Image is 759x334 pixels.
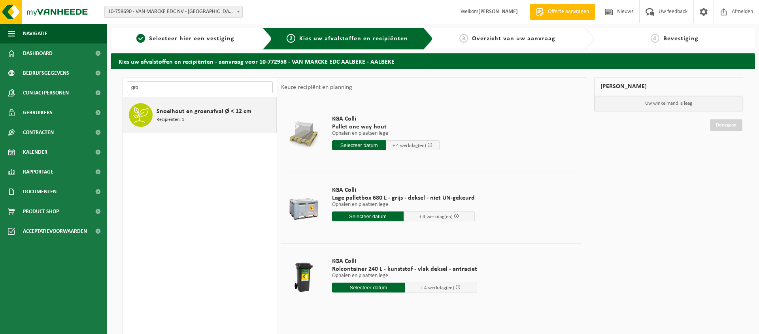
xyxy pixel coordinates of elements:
[115,34,256,43] a: 1Selecteer hier een vestiging
[127,81,273,93] input: Materiaal zoeken
[332,123,440,131] span: Pallet one way hout
[105,6,242,17] span: 10-758690 - VAN MARCKE EDC NV - KORTRIJK
[299,36,408,42] span: Kies uw afvalstoffen en recipiënten
[332,194,475,202] span: Lage palletbox 680 L - grijs - deksel - niet UN-gekeurd
[546,8,591,16] span: Offerte aanvragen
[419,214,453,219] span: + 4 werkdag(en)
[459,34,468,43] span: 3
[287,34,295,43] span: 2
[136,34,145,43] span: 1
[23,83,69,103] span: Contactpersonen
[23,162,53,182] span: Rapportage
[663,36,699,42] span: Bevestiging
[595,96,743,111] p: Uw winkelmand is leeg
[332,186,475,194] span: KGA Colli
[478,9,518,15] strong: [PERSON_NAME]
[594,77,744,96] div: [PERSON_NAME]
[332,131,440,136] p: Ophalen en plaatsen lege
[332,265,477,273] span: Rolcontainer 240 L - kunststof - vlak deksel - antraciet
[23,103,53,123] span: Gebruikers
[157,116,184,124] span: Recipiënten: 1
[332,283,405,292] input: Selecteer datum
[332,115,440,123] span: KGA Colli
[332,202,475,208] p: Ophalen en plaatsen lege
[472,36,555,42] span: Overzicht van uw aanvraag
[157,107,251,116] span: Snoeihout en groenafval Ø < 12 cm
[23,43,53,63] span: Dashboard
[111,53,755,69] h2: Kies uw afvalstoffen en recipiënten - aanvraag voor 10-772958 - VAN MARCKE EDC AALBEKE - AALBEKE
[23,123,54,142] span: Contracten
[332,211,404,221] input: Selecteer datum
[23,202,59,221] span: Product Shop
[149,36,234,42] span: Selecteer hier een vestiging
[393,143,426,148] span: + 4 werkdag(en)
[530,4,595,20] a: Offerte aanvragen
[332,257,477,265] span: KGA Colli
[332,273,477,279] p: Ophalen en plaatsen lege
[23,24,47,43] span: Navigatie
[277,77,356,97] div: Keuze recipiënt en planning
[710,119,742,131] a: Doorgaan
[23,182,57,202] span: Documenten
[332,140,386,150] input: Selecteer datum
[23,63,69,83] span: Bedrijfsgegevens
[104,6,243,18] span: 10-758690 - VAN MARCKE EDC NV - KORTRIJK
[123,97,277,133] button: Snoeihout en groenafval Ø < 12 cm Recipiënten: 1
[23,142,47,162] span: Kalender
[23,221,87,241] span: Acceptatievoorwaarden
[651,34,659,43] span: 4
[421,285,454,291] span: + 4 werkdag(en)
